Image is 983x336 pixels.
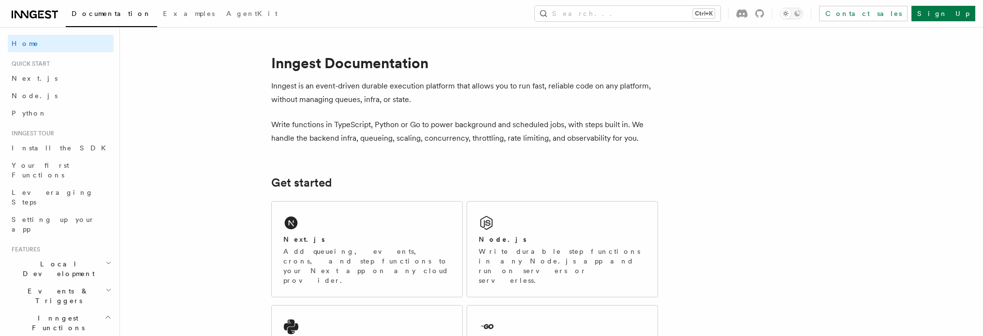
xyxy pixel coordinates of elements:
[12,39,39,48] span: Home
[780,8,803,19] button: Toggle dark mode
[12,74,58,82] span: Next.js
[12,189,93,206] span: Leveraging Steps
[283,247,451,285] p: Add queueing, events, crons, and step functions to your Next app on any cloud provider.
[12,92,58,100] span: Node.js
[271,118,658,145] p: Write functions in TypeScript, Python or Go to power background and scheduled jobs, with steps bu...
[8,259,105,278] span: Local Development
[8,139,114,157] a: Install the SDK
[467,201,658,297] a: Node.jsWrite durable step functions in any Node.js app and run on servers or serverless.
[8,184,114,211] a: Leveraging Steps
[8,313,104,333] span: Inngest Functions
[8,87,114,104] a: Node.js
[220,3,283,26] a: AgentKit
[271,54,658,72] h1: Inngest Documentation
[12,144,112,152] span: Install the SDK
[8,282,114,309] button: Events & Triggers
[271,79,658,106] p: Inngest is an event-driven durable execution platform that allows you to run fast, reliable code ...
[12,109,47,117] span: Python
[535,6,720,21] button: Search...Ctrl+K
[911,6,975,21] a: Sign Up
[479,247,646,285] p: Write durable step functions in any Node.js app and run on servers or serverless.
[8,104,114,122] a: Python
[8,211,114,238] a: Setting up your app
[283,234,325,244] h2: Next.js
[8,60,50,68] span: Quick start
[819,6,908,21] a: Contact sales
[8,70,114,87] a: Next.js
[226,10,278,17] span: AgentKit
[157,3,220,26] a: Examples
[8,157,114,184] a: Your first Functions
[693,9,715,18] kbd: Ctrl+K
[163,10,215,17] span: Examples
[8,286,105,306] span: Events & Triggers
[66,3,157,27] a: Documentation
[8,255,114,282] button: Local Development
[271,176,332,190] a: Get started
[8,35,114,52] a: Home
[12,161,69,179] span: Your first Functions
[8,130,54,137] span: Inngest tour
[8,246,40,253] span: Features
[271,201,463,297] a: Next.jsAdd queueing, events, crons, and step functions to your Next app on any cloud provider.
[479,234,527,244] h2: Node.js
[72,10,151,17] span: Documentation
[12,216,95,233] span: Setting up your app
